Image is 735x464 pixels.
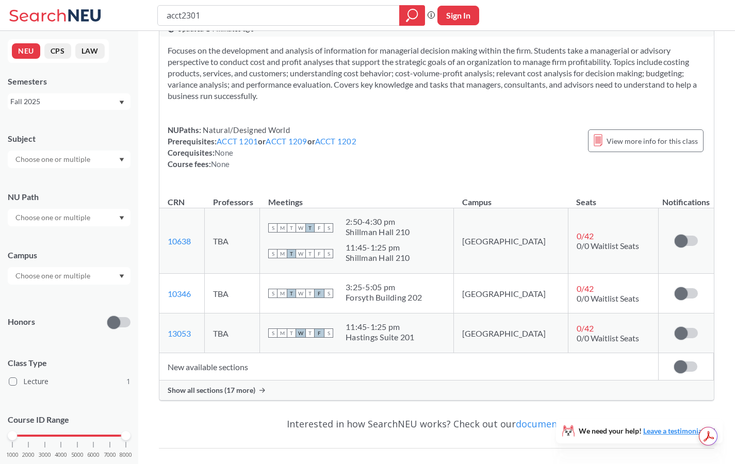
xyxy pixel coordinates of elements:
[315,223,324,233] span: F
[126,376,130,387] span: 1
[201,125,290,135] span: Natural/Designed World
[8,133,130,144] div: Subject
[268,289,277,298] span: S
[296,223,305,233] span: W
[10,211,97,224] input: Choose one or multiple
[287,328,296,338] span: T
[346,292,422,303] div: Forsyth Building 202
[346,282,422,292] div: 3:25 - 5:05 pm
[315,289,324,298] span: F
[658,186,713,208] th: Notifications
[607,135,698,147] span: View more info for this class
[119,274,124,278] svg: Dropdown arrow
[6,452,19,458] span: 1000
[8,414,130,426] p: Course ID Range
[324,249,333,258] span: S
[346,322,415,332] div: 11:45 - 1:25 pm
[119,101,124,105] svg: Dropdown arrow
[305,328,315,338] span: T
[287,249,296,258] span: T
[104,452,116,458] span: 7000
[346,253,410,263] div: Shillman Hall 210
[10,153,97,165] input: Choose one or multiple
[305,223,315,233] span: T
[87,452,100,458] span: 6000
[12,43,40,59] button: NEU
[454,208,568,274] td: [GEOGRAPHIC_DATA]
[159,409,714,439] div: Interested in how SearchNEU works? Check out our
[268,249,277,258] span: S
[277,249,287,258] span: M
[205,208,260,274] td: TBA
[205,313,260,353] td: TBA
[568,186,658,208] th: Seats
[315,328,324,338] span: F
[8,316,35,328] p: Honors
[22,452,35,458] span: 2000
[10,96,118,107] div: Fall 2025
[324,328,333,338] span: S
[454,313,568,353] td: [GEOGRAPHIC_DATA]
[346,217,410,227] div: 2:50 - 4:30 pm
[205,186,260,208] th: Professors
[346,332,415,342] div: Hastings Suite 201
[205,274,260,313] td: TBA
[324,223,333,233] span: S
[217,137,258,146] a: ACCT 1201
[168,124,356,170] div: NUPaths: Prerequisites: or or Corequisites: Course fees:
[579,427,704,435] span: We need your help!
[268,328,277,338] span: S
[296,328,305,338] span: W
[346,227,410,237] div: Shillman Hall 210
[305,249,315,258] span: T
[10,270,97,282] input: Choose one or multiple
[454,274,568,313] td: [GEOGRAPHIC_DATA]
[277,328,287,338] span: M
[119,216,124,220] svg: Dropdown arrow
[454,186,568,208] th: Campus
[315,137,356,146] a: ACCT 1202
[119,158,124,162] svg: Dropdown arrow
[168,236,191,246] a: 10638
[44,43,71,59] button: CPS
[215,148,233,157] span: None
[287,223,296,233] span: T
[577,333,639,343] span: 0/0 Waitlist Seats
[516,418,586,430] a: documentation!
[8,93,130,110] div: Fall 2025Dropdown arrow
[305,289,315,298] span: T
[268,223,277,233] span: S
[71,452,84,458] span: 5000
[8,250,130,261] div: Campus
[577,241,639,251] span: 0/0 Waitlist Seats
[324,289,333,298] span: S
[8,209,130,226] div: Dropdown arrow
[577,284,594,293] span: 0 / 42
[437,6,479,25] button: Sign In
[399,5,425,26] div: magnifying glass
[55,452,67,458] span: 4000
[315,249,324,258] span: F
[75,43,105,59] button: LAW
[296,289,305,298] span: W
[577,231,594,241] span: 0 / 42
[211,159,230,169] span: None
[346,242,410,253] div: 11:45 - 1:25 pm
[260,186,454,208] th: Meetings
[266,137,307,146] a: ACCT 1209
[120,452,132,458] span: 8000
[168,328,191,338] a: 13053
[9,375,130,388] label: Lecture
[643,426,704,435] a: Leave a testimonial
[287,289,296,298] span: T
[168,289,191,299] a: 10346
[159,353,658,380] td: New available sections
[8,357,130,369] span: Class Type
[577,323,594,333] span: 0 / 42
[8,267,130,285] div: Dropdown arrow
[296,249,305,258] span: W
[168,386,255,395] span: Show all sections (17 more)
[406,8,418,23] svg: magnifying glass
[577,293,639,303] span: 0/0 Waitlist Seats
[8,151,130,168] div: Dropdown arrow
